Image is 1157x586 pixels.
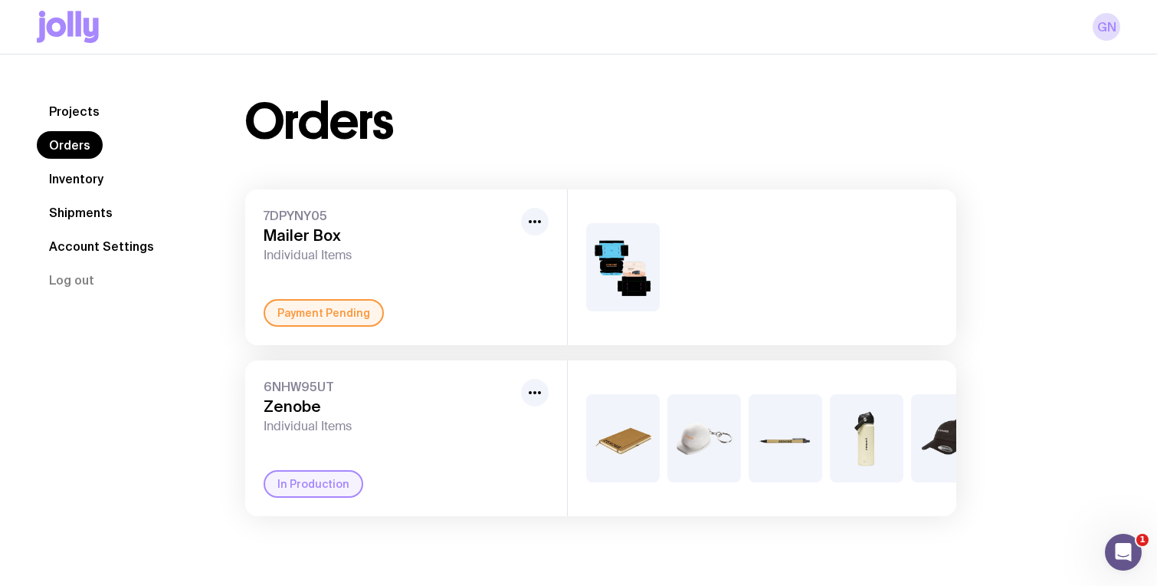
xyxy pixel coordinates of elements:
[264,397,515,416] h3: Zenobe
[264,208,515,223] span: 7DPYNY05
[37,165,116,193] a: Inventory
[37,232,166,260] a: Account Settings
[245,97,393,146] h1: Orders
[37,199,125,226] a: Shipments
[1093,13,1120,41] a: GN
[1136,534,1149,546] span: 1
[264,299,384,327] div: Payment Pending
[264,419,515,434] span: Individual Items
[37,131,103,159] a: Orders
[264,248,515,263] span: Individual Items
[264,470,363,498] div: In Production
[264,226,515,245] h3: Mailer Box
[1105,534,1142,571] iframe: Intercom live chat
[264,379,515,394] span: 6NHW95UT
[37,266,107,294] button: Log out
[37,97,112,125] a: Projects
